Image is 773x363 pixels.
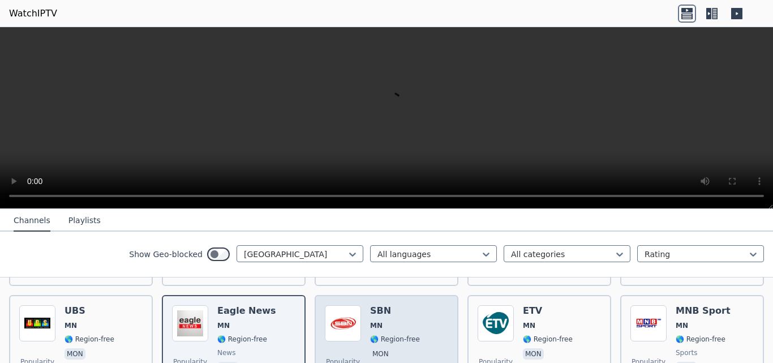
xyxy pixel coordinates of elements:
span: MN [217,321,230,330]
span: sports [676,348,697,357]
span: news [217,348,235,357]
span: MN [523,321,535,330]
span: 🌎 Region-free [523,335,573,344]
p: mon [65,348,85,360]
button: Channels [14,210,50,232]
p: mon [523,348,544,360]
h6: MNB Sport [676,305,731,317]
span: MN [65,321,77,330]
p: mon [370,348,391,360]
h6: Eagle News [217,305,276,317]
img: SBN [325,305,361,341]
h6: ETV [523,305,573,317]
h6: UBS [65,305,114,317]
img: ETV [478,305,514,341]
h6: SBN [370,305,420,317]
span: 🌎 Region-free [65,335,114,344]
img: Eagle News [172,305,208,341]
img: MNB Sport [630,305,667,341]
img: UBS [19,305,55,341]
span: 🌎 Region-free [370,335,420,344]
span: 🌎 Region-free [676,335,725,344]
a: WatchIPTV [9,7,57,20]
span: MN [676,321,688,330]
span: 🌎 Region-free [217,335,267,344]
span: MN [370,321,383,330]
label: Show Geo-blocked [129,249,203,260]
button: Playlists [68,210,101,232]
